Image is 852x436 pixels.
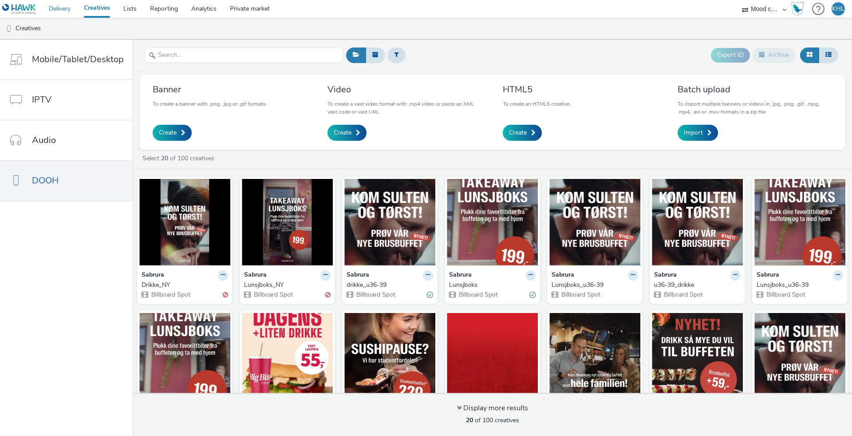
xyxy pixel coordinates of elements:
[549,179,640,266] img: Lunsjboks_u36-39 visual
[325,290,331,300] div: Invalid
[355,290,395,299] span: Billboard Spot
[142,281,228,289] a: Drikke_NY
[139,313,230,400] img: Sabrura_u36-39_Lunsjboks visual
[754,313,845,400] img: Sabrura_Prøv vår brusbuffet visual
[552,281,638,289] a: Lunsjboks_u36-39
[142,154,218,163] a: Select of 100 creatives
[652,313,743,400] img: Sabrura_Drikk så mye du vil visual
[449,281,532,289] div: Lunsjboks
[652,179,743,266] img: u36-39_drikke visual
[503,125,542,141] a: Create
[503,100,571,108] p: To create an HTML5 creative.
[244,270,267,281] strong: Sabrura
[819,48,838,63] button: Table
[32,134,56,147] span: Audio
[678,83,832,95] h3: Batch upload
[678,125,718,141] a: Import
[447,313,538,400] img: LittleEatly Pepperoni & Cola 199kr visual
[153,100,267,108] p: To create a banner with .png, .jpg or .gif formats.
[684,128,703,137] span: Import
[800,48,819,63] button: Grid
[503,83,571,95] h3: HTML5
[153,125,192,141] a: Create
[150,290,190,299] span: Billboard Spot
[449,281,536,289] a: Lunsjboks
[4,24,13,33] img: dooh
[427,290,433,300] div: Valid
[334,128,351,137] span: Create
[552,270,574,281] strong: Sabrura
[242,313,333,400] img: Dagens bundle_u34-36 visual
[754,179,845,266] img: Lunsjboks_u36-39 visual
[32,174,59,187] span: DOOH
[654,281,737,289] div: u36-39_drikke
[244,281,327,289] div: Lunsjboks_NY
[457,403,528,413] div: Display more results
[466,416,519,424] span: of 100 creatives
[560,290,600,299] span: Billboard Spot
[752,48,796,63] button: Archive
[347,270,369,281] strong: Sabrura
[32,93,51,106] span: IPTV
[347,281,430,289] div: drikke_u36-39
[344,179,435,266] img: drikke_u36-39 visual
[242,179,333,266] img: Lunsjboks_NY visual
[161,154,168,163] strong: 20
[253,290,293,299] span: Billboard Spot
[791,2,804,16] img: Hawk Academy
[458,290,498,299] span: Billboard Spot
[142,270,164,281] strong: Sabrura
[765,290,805,299] span: Billboard Spot
[139,179,230,266] img: Drikke_NY visual
[2,4,36,15] img: undefined Logo
[509,128,527,137] span: Create
[327,125,367,141] a: Create
[529,290,536,300] div: Valid
[447,179,538,266] img: Lunsjboks visual
[449,270,472,281] strong: Sabrura
[244,281,331,289] a: Lunsjboks_NY
[678,100,832,116] p: To import multiple banners or videos in .jpg, .png, .gif, .mpg, .mp4, .avi or .mov formats in a z...
[344,313,435,400] img: Sabrura_Studentkampanje visual
[757,281,840,289] div: Lunsjboks_u36-39
[144,48,344,63] input: Search...
[654,270,677,281] strong: Sabrura
[791,2,808,16] a: Hawk Academy
[549,313,640,400] img: Sabrura_Barn spiser gratis visual
[663,290,703,299] span: Billboard Spot
[552,281,635,289] div: Lunsjboks_u36-39
[757,281,843,289] a: Lunsjboks_u36-39
[327,100,482,116] p: To create a vast video format with .mp4 video or paste an XML vast code or vast URL.
[327,83,482,95] h3: Video
[153,83,267,95] h3: Banner
[142,281,225,289] div: Drikke_NY
[757,270,779,281] strong: Sabrura
[832,2,844,16] div: KHL
[347,281,433,289] a: drikke_u36-39
[159,128,177,137] span: Create
[466,416,473,424] strong: 20
[32,53,124,66] span: Mobile/Tablet/Desktop
[654,281,741,289] a: u36-39_drikke
[223,290,228,300] div: Invalid
[711,48,750,62] button: Export ID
